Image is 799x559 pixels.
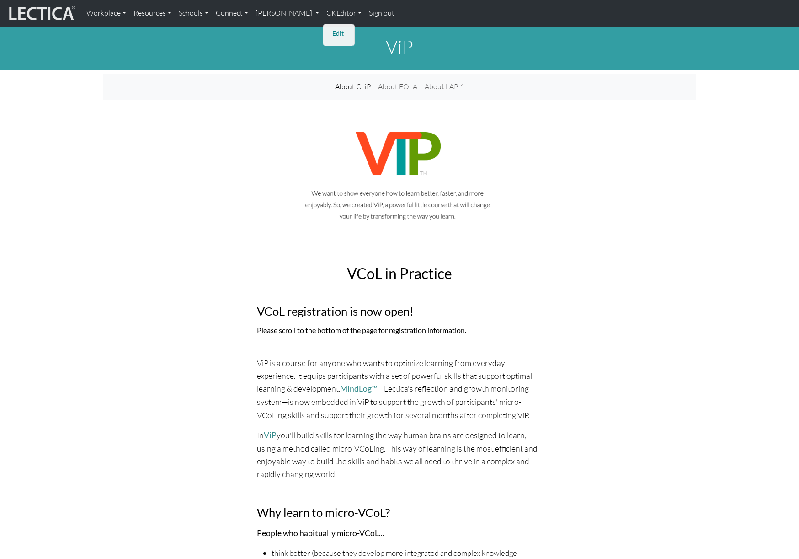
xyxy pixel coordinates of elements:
[257,356,542,421] p: ViP is a course for anyone who wants to optimize learning from everyday experience. It equips par...
[175,4,212,23] a: Schools
[257,122,542,228] img: Ad image
[257,326,542,334] h6: Please scroll to the bottom of the page for registration information.
[130,4,175,23] a: Resources
[330,28,348,39] a: Edit
[331,77,374,96] a: About CLiP
[7,5,75,22] img: lecticalive
[212,4,252,23] a: Connect
[257,528,384,538] strong: People who habitually micro-VCoL...
[257,265,542,282] h2: VCoL in Practice
[103,36,696,58] h1: ViP
[365,4,398,23] a: Sign out
[257,505,542,520] h3: Why learn to micro-VCoL?
[330,28,348,39] ul: CKEditor
[83,4,130,23] a: Workplace
[264,430,277,440] a: ViP
[257,429,542,481] p: In you'll build skills for learning the way human brains are designed to learn, using a method ca...
[340,384,378,393] a: MindLog™
[421,77,468,96] a: About LAP-1
[257,304,542,318] h3: VCoL registration is now open!
[323,4,365,23] a: CKEditor
[252,4,323,23] a: [PERSON_NAME]
[374,77,421,96] a: About FOLA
